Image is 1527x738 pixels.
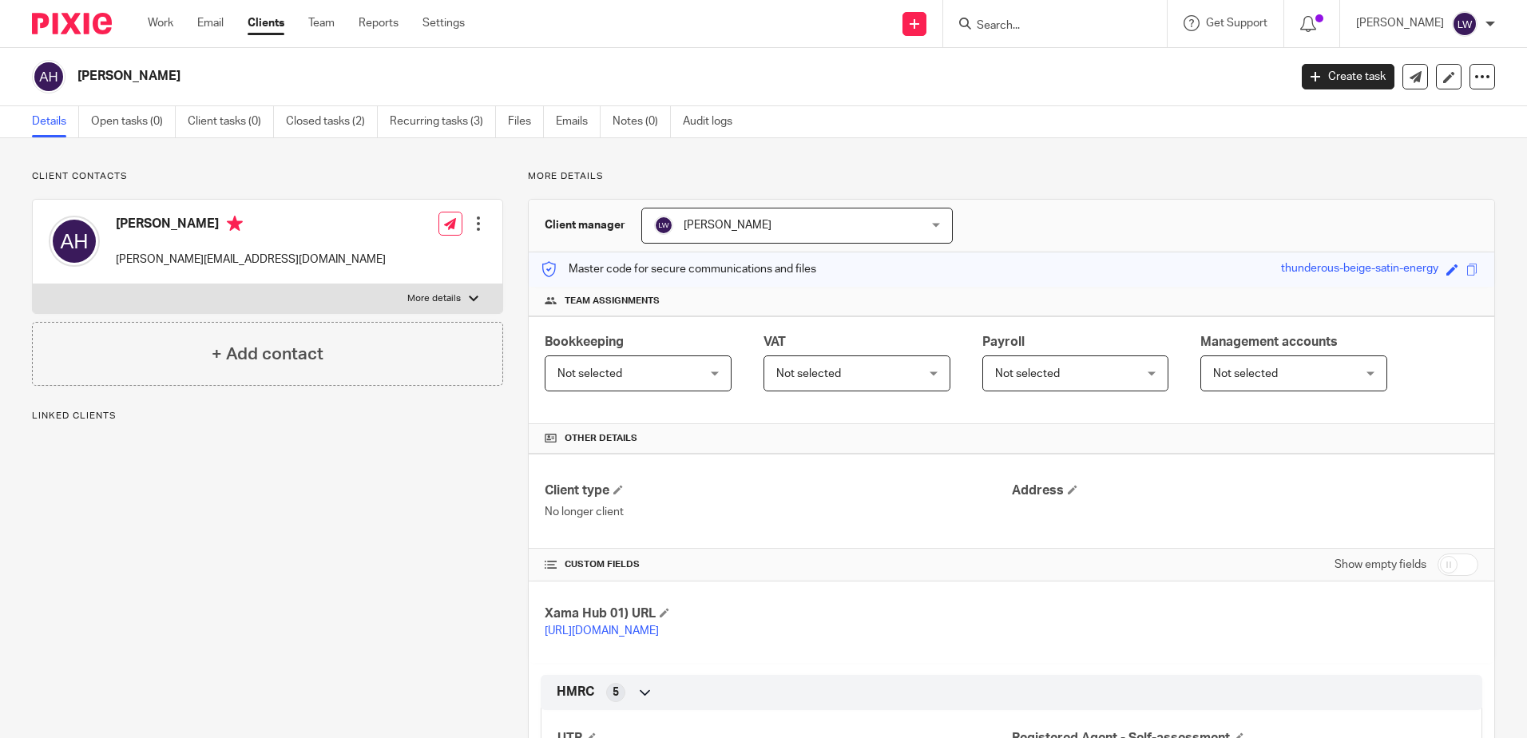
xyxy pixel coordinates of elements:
[308,15,335,31] a: Team
[148,15,173,31] a: Work
[776,368,841,379] span: Not selected
[556,106,601,137] a: Emails
[654,216,673,235] img: svg%3E
[1281,260,1438,279] div: thunderous-beige-satin-energy
[116,252,386,268] p: [PERSON_NAME][EMAIL_ADDRESS][DOMAIN_NAME]
[545,558,1011,571] h4: CUSTOM FIELDS
[188,106,274,137] a: Client tasks (0)
[32,106,79,137] a: Details
[613,684,619,700] span: 5
[1012,482,1478,499] h4: Address
[32,60,65,93] img: svg%3E
[763,335,786,348] span: VAT
[32,13,112,34] img: Pixie
[116,216,386,236] h4: [PERSON_NAME]
[545,605,1011,622] h4: Xama Hub 01) URL
[557,368,622,379] span: Not selected
[248,15,284,31] a: Clients
[77,68,1037,85] h2: [PERSON_NAME]
[390,106,496,137] a: Recurring tasks (3)
[613,106,671,137] a: Notes (0)
[528,170,1495,183] p: More details
[1356,15,1444,31] p: [PERSON_NAME]
[508,106,544,137] a: Files
[1200,335,1338,348] span: Management accounts
[32,170,503,183] p: Client contacts
[49,216,100,267] img: svg%3E
[422,15,465,31] a: Settings
[545,217,625,233] h3: Client manager
[982,335,1025,348] span: Payroll
[212,342,323,367] h4: + Add contact
[565,295,660,307] span: Team assignments
[1452,11,1477,37] img: svg%3E
[683,106,744,137] a: Audit logs
[1213,368,1278,379] span: Not selected
[1302,64,1394,89] a: Create task
[91,106,176,137] a: Open tasks (0)
[545,335,624,348] span: Bookkeeping
[545,482,1011,499] h4: Client type
[227,216,243,232] i: Primary
[684,220,771,231] span: [PERSON_NAME]
[197,15,224,31] a: Email
[1206,18,1267,29] span: Get Support
[32,410,503,423] p: Linked clients
[545,504,1011,520] p: No longer client
[286,106,378,137] a: Closed tasks (2)
[975,19,1119,34] input: Search
[557,684,594,700] span: HMRC
[407,292,461,305] p: More details
[1335,557,1426,573] label: Show empty fields
[995,368,1060,379] span: Not selected
[565,432,637,445] span: Other details
[359,15,399,31] a: Reports
[545,625,659,637] a: [URL][DOMAIN_NAME]
[541,261,816,277] p: Master code for secure communications and files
